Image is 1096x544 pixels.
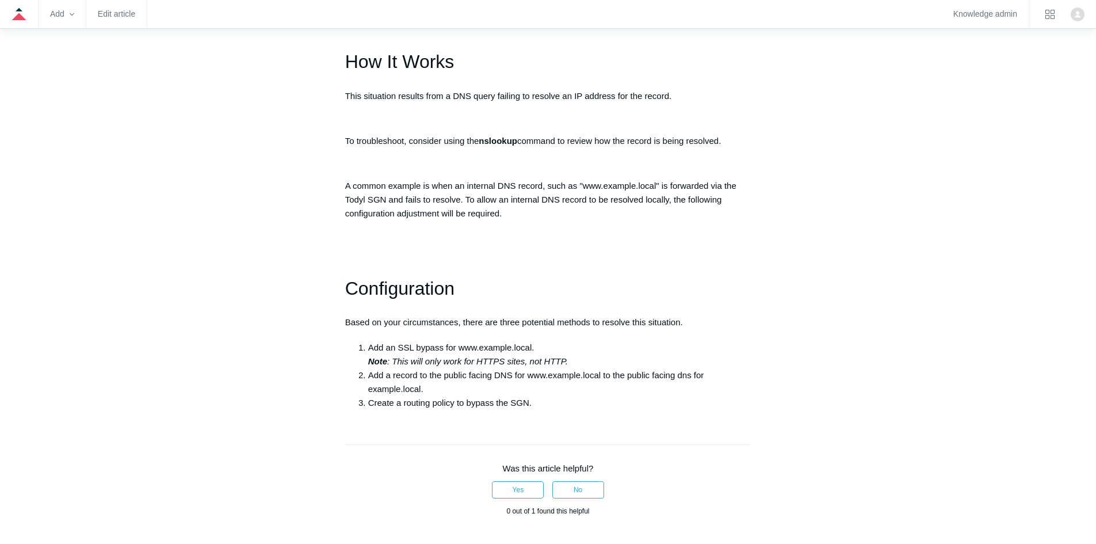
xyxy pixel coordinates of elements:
p: This situation results from a DNS query failing to resolve an IP address for the record. [345,89,751,103]
zd-hc-trigger: Click your profile icon to open the profile menu [1071,7,1084,21]
button: This article was not helpful [552,481,604,499]
h1: Configuration [345,274,751,303]
p: A common example is when an internal DNS record, such as "www.example.local" is forwarded via the... [345,179,751,220]
strong: Note [368,356,387,366]
p: Based on your circumstances, there are three potential methods to resolve this situation. [345,315,751,329]
li: Add an SSL bypass for www.example.local. [368,341,751,368]
span: 0 out of 1 found this helpful [506,507,589,515]
p: To troubleshoot, consider using the command to review how the record is being resolved. [345,134,751,148]
em: : This will only work for HTTPS sites, not HTTP. [368,356,568,366]
strong: nslookup [479,136,517,146]
img: user avatar [1071,7,1084,21]
h1: How It Works [345,47,751,77]
button: This article was helpful [492,481,544,499]
a: Knowledge admin [953,11,1017,17]
li: Create a routing policy to bypass the SGN. [368,396,751,410]
zd-hc-trigger: Add [50,11,74,17]
span: Was this article helpful? [503,463,594,473]
li: Add a record to the public facing DNS for www.example.local to the public facing dns for example.... [368,368,751,396]
a: Edit article [98,11,135,17]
